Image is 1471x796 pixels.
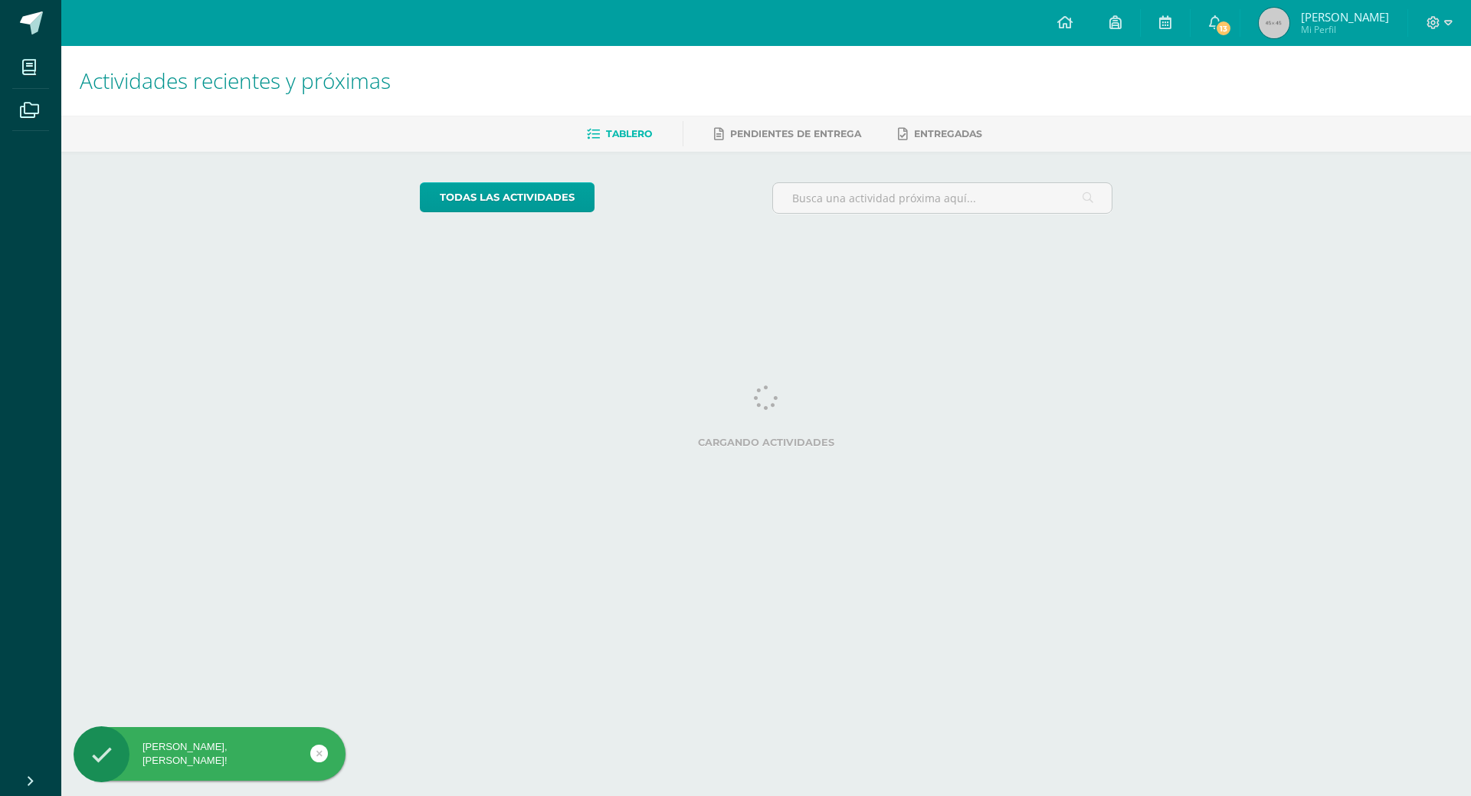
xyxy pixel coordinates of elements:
[80,66,391,95] span: Actividades recientes y próximas
[1301,23,1389,36] span: Mi Perfil
[914,128,982,139] span: Entregadas
[898,122,982,146] a: Entregadas
[420,437,1113,448] label: Cargando actividades
[1215,20,1232,37] span: 13
[606,128,652,139] span: Tablero
[1301,9,1389,25] span: [PERSON_NAME]
[773,183,1112,213] input: Busca una actividad próxima aquí...
[730,128,861,139] span: Pendientes de entrega
[420,182,595,212] a: todas las Actividades
[74,740,346,768] div: [PERSON_NAME], [PERSON_NAME]!
[714,122,861,146] a: Pendientes de entrega
[1259,8,1289,38] img: 45x45
[587,122,652,146] a: Tablero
